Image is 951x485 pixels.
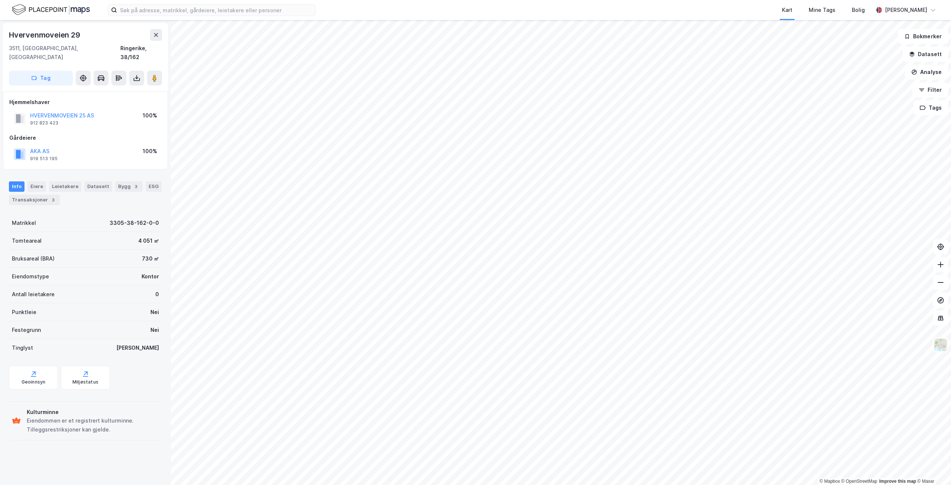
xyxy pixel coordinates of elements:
div: Datasett [84,181,112,192]
div: Antall leietakere [12,290,55,299]
div: Nei [150,308,159,317]
div: 919 513 195 [30,156,58,162]
div: Kontrollprogram for chat [914,449,951,485]
img: Z [934,338,948,352]
div: Matrikkel [12,219,36,227]
div: 3511, [GEOGRAPHIC_DATA], [GEOGRAPHIC_DATA] [9,44,120,62]
div: Geoinnsyn [22,379,46,385]
div: Bolig [852,6,865,14]
button: Analyse [905,65,948,80]
div: 4 051 ㎡ [138,236,159,245]
div: [PERSON_NAME] [116,343,159,352]
div: Tomteareal [12,236,42,245]
input: Søk på adresse, matrikkel, gårdeiere, leietakere eller personer [117,4,315,16]
div: Eiendommen er et registrert kulturminne. Tilleggsrestriksjoner kan gjelde. [27,416,159,434]
button: Tag [9,71,73,85]
iframe: Chat Widget [914,449,951,485]
div: Gårdeiere [9,133,162,142]
div: Info [9,181,25,192]
div: Kart [782,6,792,14]
div: Eiendomstype [12,272,49,281]
div: Miljøstatus [72,379,98,385]
button: Datasett [903,47,948,62]
a: OpenStreetMap [841,479,877,484]
div: ESG [146,181,162,192]
div: Bygg [115,181,143,192]
div: Eiere [27,181,46,192]
div: Ringerike, 38/162 [120,44,162,62]
div: Nei [150,326,159,334]
div: 100% [143,111,157,120]
div: Kulturminne [27,408,159,417]
div: 730 ㎡ [142,254,159,263]
div: Tinglyst [12,343,33,352]
a: Improve this map [879,479,916,484]
div: 3305-38-162-0-0 [110,219,159,227]
div: Leietakere [49,181,81,192]
a: Mapbox [819,479,840,484]
div: Hjemmelshaver [9,98,162,107]
button: Filter [912,83,948,97]
div: 912 823 423 [30,120,58,126]
img: logo.f888ab2527a4732fd821a326f86c7f29.svg [12,3,90,16]
div: Festegrunn [12,326,41,334]
div: 0 [155,290,159,299]
div: 3 [49,196,57,204]
div: Hvervenmoveien 29 [9,29,82,41]
div: Punktleie [12,308,36,317]
div: 100% [143,147,157,156]
div: [PERSON_NAME] [885,6,927,14]
div: Transaksjoner [9,195,60,205]
button: Bokmerker [898,29,948,44]
div: Mine Tags [809,6,835,14]
div: Bruksareal (BRA) [12,254,55,263]
div: Kontor [142,272,159,281]
div: 3 [132,183,140,190]
button: Tags [913,100,948,115]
